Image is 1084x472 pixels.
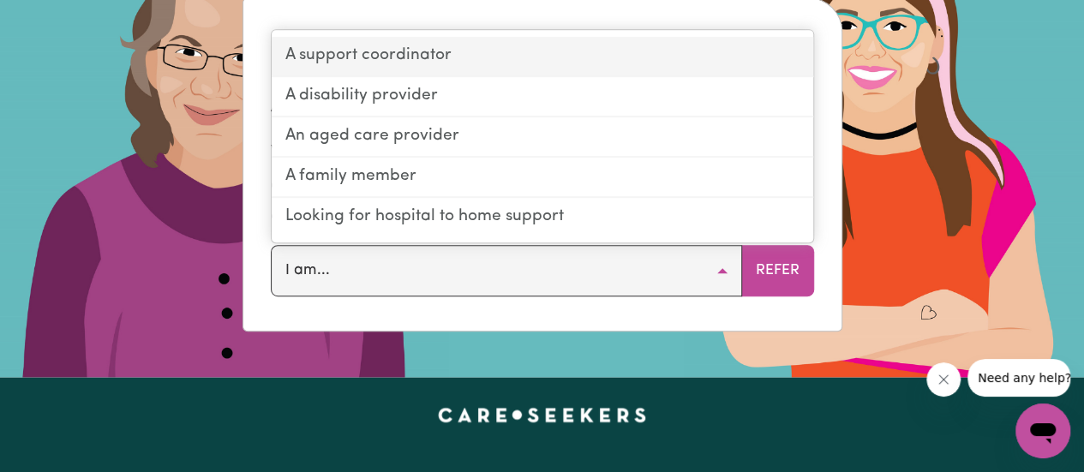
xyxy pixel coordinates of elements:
a: A family member [272,158,813,198]
iframe: Message from company [967,359,1070,397]
span: Need any help? [10,12,104,26]
a: A disability provider [272,77,813,117]
button: Refer [741,245,814,296]
iframe: Close message [926,362,961,397]
iframe: Button to launch messaging window [1015,403,1070,458]
a: Looking for hospital to home support [272,197,813,236]
div: I am... [271,29,814,243]
a: A support coordinator [272,37,813,77]
a: Careseekers home page [438,408,646,421]
a: An aged care provider [272,117,813,158]
button: I am... [271,245,742,296]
